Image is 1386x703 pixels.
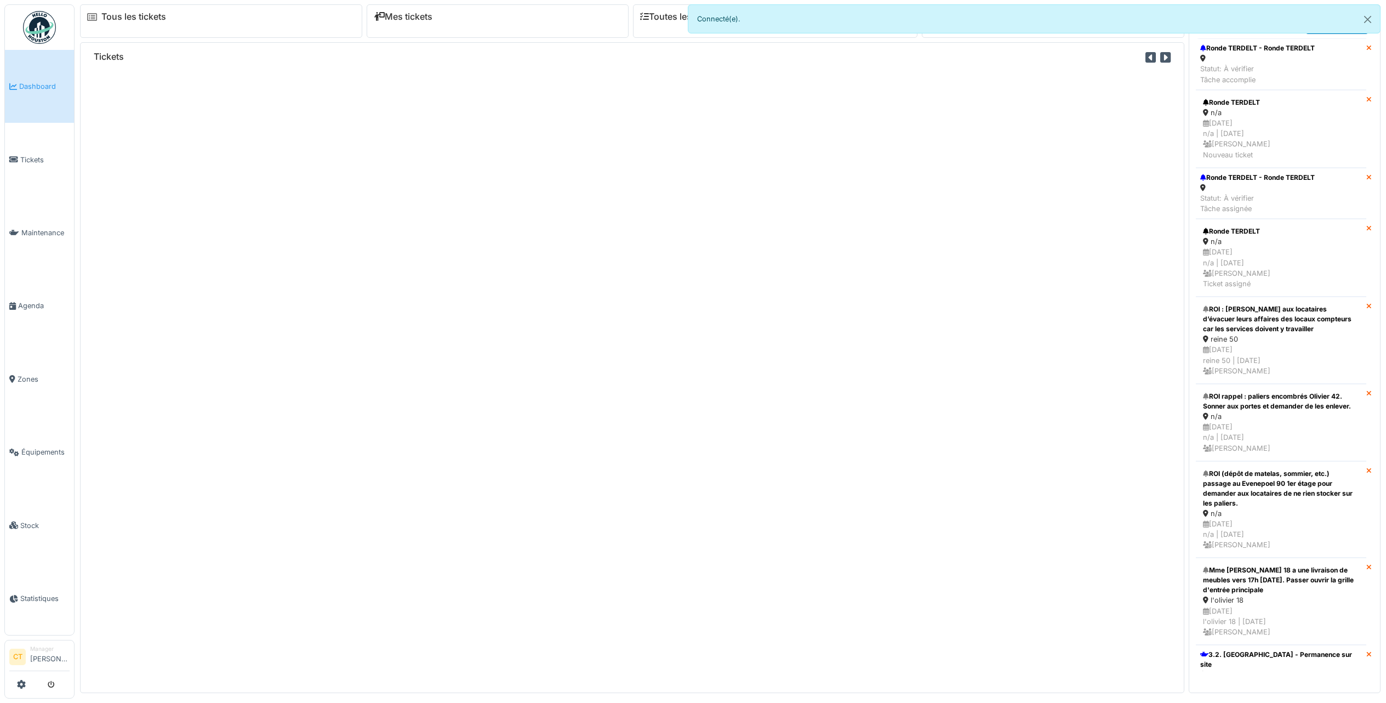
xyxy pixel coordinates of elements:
div: Manager [30,645,70,653]
div: [DATE] n/a | [DATE] [PERSON_NAME] [1203,519,1359,551]
a: ROI (dépôt de matelas, sommier, etc.) passage au Evenepoel 90 1er étage pour demander aux locatai... [1196,461,1366,558]
a: Stock [5,489,74,562]
a: Tous les tickets [101,12,166,22]
div: l'olivier 18 [1203,595,1359,605]
div: Connecté(e). [688,4,1381,33]
a: Agenda [5,269,74,342]
div: n/a [1203,236,1359,247]
h6: Tickets [94,52,124,62]
div: Ronde TERDELT [1203,98,1359,107]
span: Dashboard [19,81,70,92]
span: Stock [20,520,70,531]
span: Agenda [18,301,70,311]
a: Tickets [5,123,74,196]
div: Ronde TERDELT - Ronde TERDELT [1200,43,1315,53]
a: Mme [PERSON_NAME] 18 a une livraison de meubles vers 17h [DATE]. Passer ouvrir la grille d'entrée... [1196,558,1366,645]
a: Ronde TERDELT n/a [DATE]n/a | [DATE] [PERSON_NAME]Nouveau ticket [1196,90,1366,168]
div: [DATE] reine 50 | [DATE] [PERSON_NAME] [1203,344,1359,376]
a: Mes tickets [374,12,432,22]
div: [DATE] n/a | [DATE] [PERSON_NAME] [1203,422,1359,453]
div: [DATE] l'olivier 18 | [DATE] [PERSON_NAME] [1203,606,1359,638]
div: Mme [PERSON_NAME] 18 a une livraison de meubles vers 17h [DATE]. Passer ouvrir la grille d'entrée... [1203,565,1359,595]
a: Zones [5,343,74,416]
li: CT [9,649,26,665]
a: ROI : [PERSON_NAME] aux locataires d’évacuer leurs affaires des locaux compteurs car les services... [1196,297,1366,384]
div: Ronde TERDELT - Ronde TERDELT [1200,173,1315,183]
a: Toutes les tâches [640,12,722,22]
div: [DATE] n/a | [DATE] [PERSON_NAME] Nouveau ticket [1203,118,1359,160]
span: Maintenance [21,228,70,238]
div: Ronde TERDELT [1203,226,1359,236]
a: Statistiques [5,562,74,635]
a: Maintenance [5,196,74,269]
div: n/a [1203,411,1359,422]
button: Close [1355,5,1380,34]
div: [DATE] n/a | [DATE] [PERSON_NAME] Ticket assigné [1203,247,1359,289]
a: Équipements [5,416,74,489]
a: Dashboard [5,50,74,123]
div: ROI : [PERSON_NAME] aux locataires d’évacuer leurs affaires des locaux compteurs car les services... [1203,304,1359,334]
div: n/a [1203,107,1359,118]
div: agriculture 182 / marbotin 18-26 [1200,670,1362,680]
div: ROI (dépôt de matelas, sommier, etc.) passage au Evenepoel 90 1er étage pour demander aux locatai... [1203,469,1359,508]
div: reine 50 [1203,334,1359,344]
a: Ronde TERDELT - Ronde TERDELT Statut: À vérifierTâche assignée [1196,168,1366,219]
a: Ronde TERDELT n/a [DATE]n/a | [DATE] [PERSON_NAME]Ticket assigné [1196,219,1366,297]
span: Statistiques [20,593,70,604]
a: Ronde TERDELT - Ronde TERDELT Statut: À vérifierTâche accomplie [1196,38,1366,90]
li: [PERSON_NAME] [30,645,70,668]
div: Statut: À vérifier Tâche assignée [1200,193,1315,214]
a: ROI rappel : paliers encombrés Olivier 42. Sonner aux portes et demander de les enlever. n/a [DAT... [1196,384,1366,461]
span: Tickets [20,155,70,165]
div: ROI rappel : paliers encombrés Olivier 42. Sonner aux portes et demander de les enlever. [1203,392,1359,411]
img: Badge_color-CXgf-gQk.svg [23,11,56,44]
span: Équipements [21,447,70,457]
div: n/a [1203,508,1359,519]
a: CT Manager[PERSON_NAME] [9,645,70,671]
span: Zones [18,374,70,384]
div: Statut: À vérifier Tâche accomplie [1200,64,1315,84]
div: 3.2. [GEOGRAPHIC_DATA] - Permanence sur site [1200,650,1362,670]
